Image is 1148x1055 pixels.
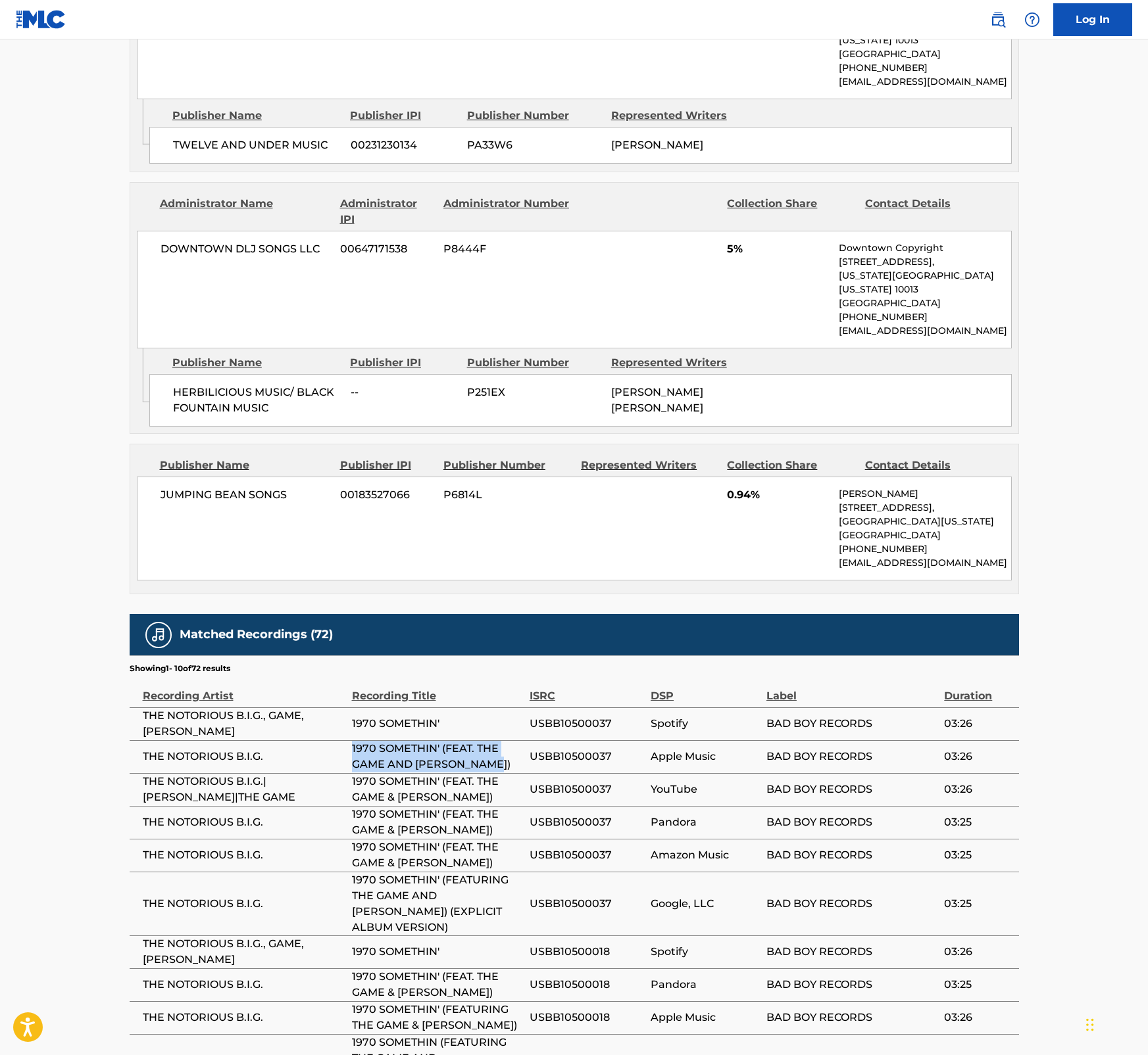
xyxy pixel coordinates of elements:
[839,47,1011,61] p: [GEOGRAPHIC_DATA]
[161,241,331,257] span: DOWNTOWN DLJ SONGS LLC
[467,108,601,124] div: Publisher Number
[151,627,166,643] img: Matched Recordings
[839,75,1011,89] p: [EMAIL_ADDRESS][DOMAIN_NAME]
[530,674,644,704] div: ISRC
[1086,1005,1094,1044] div: Drag
[839,255,1011,269] p: [STREET_ADDRESS],
[944,977,1012,993] span: 03:25
[530,944,644,960] span: USBB10500018
[651,782,760,797] span: YouTube
[766,977,937,993] span: BAD BOY RECORDS
[766,814,937,830] span: BAD BOY RECORDS
[990,12,1006,28] img: search
[839,61,1011,75] p: [PHONE_NUMBER]
[651,814,760,830] span: Pandora
[944,674,1012,704] div: Duration
[839,515,1011,528] p: [GEOGRAPHIC_DATA][US_STATE]
[766,847,937,863] span: BAD BOY RECORDS
[839,241,1011,255] p: Downtown Copyright
[651,1010,760,1025] span: Apple Music
[340,241,434,257] span: 00647171538
[985,7,1011,33] a: Public Search
[180,627,333,642] h5: Matched Recordings (72)
[340,487,434,503] span: 00183527066
[352,674,523,704] div: Recording Title
[839,310,1011,324] p: [PHONE_NUMBER]
[651,749,760,764] span: Apple Music
[530,847,644,863] span: USBB10500037
[651,847,760,863] span: Amazon Music
[865,196,993,227] div: Contact Details
[160,196,330,227] div: Administrator Name
[443,241,571,257] span: P8444F
[130,663,230,674] p: Showing 1 - 10 of 72 results
[766,674,937,704] div: Label
[766,896,937,912] span: BAD BOY RECORDS
[352,741,523,772] span: 1970 SOMETHIN' (FEAT. THE GAME AND [PERSON_NAME])
[352,774,523,805] span: 1970 SOMETHIN' (FEAT. THE GAME & [PERSON_NAME])
[839,324,1011,338] p: [EMAIL_ADDRESS][DOMAIN_NAME]
[839,501,1011,515] p: [STREET_ADDRESS],
[944,896,1012,912] span: 03:25
[530,896,644,912] span: USBB10500037
[1082,992,1148,1055] iframe: Chat Widget
[944,716,1012,732] span: 03:26
[839,542,1011,556] p: [PHONE_NUMBER]
[766,1010,937,1025] span: BAD BOY RECORDS
[16,10,66,29] img: MLC Logo
[143,936,345,968] span: THE NOTORIOUS B.I.G., GAME, [PERSON_NAME]
[865,457,993,473] div: Contact Details
[727,457,855,473] div: Collection Share
[173,385,341,416] span: HERBILICIOUS MUSIC/ BLACK FOUNTAIN MUSIC
[944,847,1012,863] span: 03:25
[611,139,703,151] span: [PERSON_NAME]
[944,782,1012,797] span: 03:26
[944,944,1012,960] span: 03:26
[350,355,457,371] div: Publisher IPI
[143,749,345,764] span: THE NOTORIOUS B.I.G.
[443,196,571,227] div: Administrator Number
[340,457,434,473] div: Publisher IPI
[651,716,760,732] span: Spotify
[839,296,1011,310] p: [GEOGRAPHIC_DATA]
[530,782,644,797] span: USBB10500037
[143,774,345,805] span: THE NOTORIOUS B.I.G.|[PERSON_NAME]|THE GAME
[651,944,760,960] span: Spotify
[530,749,644,764] span: USBB10500037
[467,355,601,371] div: Publisher Number
[611,386,703,414] span: [PERSON_NAME] [PERSON_NAME]
[352,969,523,1000] span: 1970 SOMETHIN' (FEAT. THE GAME & [PERSON_NAME])
[766,944,937,960] span: BAD BOY RECORDS
[352,716,523,732] span: 1970 SOMETHIN'
[172,108,340,124] div: Publisher Name
[530,1010,644,1025] span: USBB10500018
[352,872,523,935] span: 1970 SOMETHIN' (FEATURING THE GAME AND [PERSON_NAME]) (EXPLICIT ALBUM VERSION)
[766,716,937,732] span: BAD BOY RECORDS
[352,944,523,960] span: 1970 SOMETHIN'
[143,674,345,704] div: Recording Artist
[161,487,331,503] span: JUMPING BEAN SONGS
[352,839,523,871] span: 1970 SOMETHIN' (FEAT. THE GAME & [PERSON_NAME])
[143,814,345,830] span: THE NOTORIOUS B.I.G.
[352,1002,523,1033] span: 1970 SOMETHIN' (FEATURING THE GAME & [PERSON_NAME])
[1024,12,1040,28] img: help
[173,137,341,153] span: TWELVE AND UNDER MUSIC
[340,196,434,227] div: Administrator IPI
[944,1010,1012,1025] span: 03:26
[143,847,345,863] span: THE NOTORIOUS B.I.G.
[839,269,1011,296] p: [US_STATE][GEOGRAPHIC_DATA][US_STATE] 10013
[530,814,644,830] span: USBB10500037
[143,708,345,739] span: THE NOTORIOUS B.I.G., GAME, [PERSON_NAME]
[944,814,1012,830] span: 03:25
[160,457,330,473] div: Publisher Name
[581,457,717,473] div: Represented Writers
[727,241,829,257] span: 5%
[766,749,937,764] span: BAD BOY RECORDS
[1053,3,1132,36] a: Log In
[143,977,345,993] span: THE NOTORIOUS B.I.G.
[839,487,1011,501] p: [PERSON_NAME]
[172,355,340,371] div: Publisher Name
[839,556,1011,570] p: [EMAIL_ADDRESS][DOMAIN_NAME]
[467,137,601,153] span: PA33W6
